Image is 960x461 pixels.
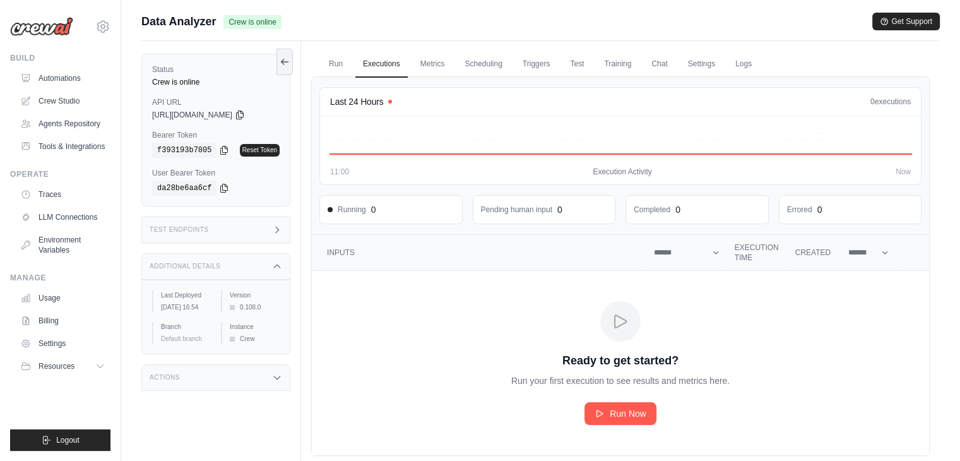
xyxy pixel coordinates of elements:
a: Test [562,51,591,78]
span: Execution Activity [593,167,651,177]
span: Resources [39,361,74,371]
a: Run Now [584,402,656,425]
a: Reset Token [240,144,280,157]
section: Crew executions table [312,235,929,455]
code: da28be6aa6cf [152,181,216,196]
p: Run your first execution to see results and metrics here. [511,374,730,387]
label: User Bearer Token [152,168,280,178]
span: Running [328,205,366,215]
button: Resources [15,356,110,376]
label: Bearer Token [152,130,280,140]
a: Usage [15,288,110,308]
label: Version [230,290,280,300]
div: 0 [817,203,822,216]
p: Ready to get started? [562,352,679,369]
a: Traces [15,184,110,205]
label: Status [152,64,280,75]
span: Run Now [610,407,646,420]
label: API URL [152,97,280,107]
span: [URL][DOMAIN_NAME] [152,110,232,120]
a: Crew Studio [15,91,110,111]
button: Logout [10,429,110,451]
a: Executions [355,51,408,78]
div: 0 [557,203,562,216]
th: Inputs [312,235,646,271]
span: 0 [870,97,875,106]
label: Instance [230,322,280,332]
h3: Test Endpoints [150,226,209,234]
span: Default branch [161,335,202,342]
span: Logout [56,435,80,445]
h3: Additional Details [150,263,220,270]
th: Execution Time [727,235,788,271]
a: Tools & Integrations [15,136,110,157]
span: Crew is online [223,15,281,29]
img: Logo [10,17,73,36]
a: Run [321,51,350,78]
span: Data Analyzer [141,13,216,30]
h4: Last 24 Hours [330,95,383,108]
a: Settings [680,51,723,78]
time: October 15, 2025 at 16:54 IST [161,304,198,311]
label: Last Deployed [161,290,211,300]
a: Triggers [515,51,558,78]
div: Crew is online [152,77,280,87]
a: Chat [644,51,675,78]
div: executions [870,97,911,107]
button: Get Support [872,13,940,30]
div: Operate [10,169,110,179]
div: Build [10,53,110,63]
h3: Actions [150,374,180,381]
a: Scheduling [457,51,509,78]
div: Manage [10,273,110,283]
a: Metrics [413,51,453,78]
span: 11:00 [330,167,349,177]
a: Billing [15,311,110,331]
code: f393193b7805 [152,143,216,158]
div: 0 [371,203,376,216]
dd: Errored [787,205,812,215]
th: Created [788,235,838,271]
a: Settings [15,333,110,354]
a: Agents Repository [15,114,110,134]
div: Crew [230,334,280,344]
div: 0 [675,203,680,216]
label: Branch [161,322,211,332]
a: Logs [728,51,759,78]
dd: Pending human input [481,205,552,215]
a: Training [596,51,639,78]
a: Automations [15,68,110,88]
dd: Completed [634,205,670,215]
span: Now [896,167,911,177]
a: LLM Connections [15,207,110,227]
div: 0.108.0 [230,302,280,312]
a: Environment Variables [15,230,110,260]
